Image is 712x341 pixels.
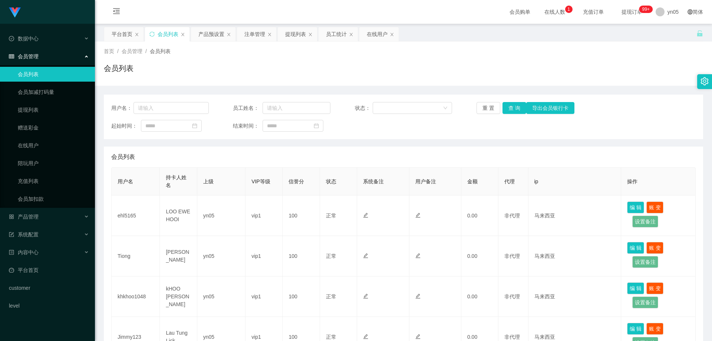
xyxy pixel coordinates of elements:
span: 提现订单 [618,9,646,14]
i: 图标: edit [363,213,368,218]
i: 图标: close [227,32,231,37]
span: 非代理 [504,213,520,219]
td: yn05 [197,196,245,236]
i: 图标: check-circle-o [9,36,14,41]
i: 图标: form [9,232,14,237]
td: 0.00 [461,236,498,276]
span: 正常 [326,213,336,219]
a: 充值列表 [18,174,89,188]
span: 上级 [203,178,214,184]
i: 图标: menu-fold [104,0,129,24]
td: vip1 [245,276,283,317]
span: 操作 [627,178,637,184]
td: vip1 [245,196,283,236]
td: 0.00 [461,276,498,317]
td: 100 [283,236,320,276]
span: 状态 [326,178,336,184]
button: 导出会员银行卡 [526,102,574,114]
div: 在线用户 [367,27,388,41]
a: 提现列表 [18,102,89,117]
i: 图标: close [390,32,394,37]
i: 图标: calendar [192,123,197,128]
span: 金额 [467,178,478,184]
sup: 1 [565,6,573,13]
a: customer [9,281,89,295]
td: yn05 [197,276,245,317]
td: [PERSON_NAME] [160,236,197,276]
i: 图标: setting [701,77,709,85]
button: 编 辑 [627,282,644,294]
i: 图标: profile [9,250,14,255]
div: 会员列表 [158,27,178,41]
span: VIP等级 [251,178,270,184]
td: kHOO [PERSON_NAME] [160,276,197,317]
td: vip1 [245,236,283,276]
span: / [145,48,147,54]
a: 在线用户 [18,138,89,153]
span: 会员列表 [150,48,171,54]
span: 内容中心 [9,249,39,255]
span: 会员管理 [9,53,39,59]
span: / [117,48,119,54]
button: 账 变 [646,323,663,335]
span: 员工姓名： [233,104,263,112]
td: 马来西亚 [528,276,622,317]
button: 重 置 [477,102,500,114]
div: 注单管理 [244,27,265,41]
input: 请输入 [263,102,330,114]
td: 马来西亚 [528,196,622,236]
td: 马来西亚 [528,236,622,276]
div: 平台首页 [112,27,132,41]
i: 图标: edit [363,253,368,258]
i: 图标: edit [415,213,421,218]
i: 图标: edit [415,334,421,339]
i: 图标: table [9,54,14,59]
button: 设置备注 [632,256,658,268]
td: yn05 [197,236,245,276]
img: logo.9652507e.png [9,7,21,18]
div: 提现列表 [285,27,306,41]
input: 请输入 [133,102,209,114]
button: 设置备注 [632,216,658,227]
button: 编 辑 [627,201,644,213]
span: 持卡人姓名 [166,174,187,188]
i: 图标: sync [149,32,155,37]
span: 会员管理 [122,48,142,54]
span: 充值订单 [579,9,607,14]
span: 正常 [326,294,336,299]
i: 图标: edit [363,334,368,339]
h1: 会员列表 [104,63,133,74]
span: ip [534,178,538,184]
i: 图标: close [308,32,313,37]
td: 100 [283,276,320,317]
a: 会员加减打码量 [18,85,89,99]
i: 图标: down [443,106,448,111]
div: 产品预设置 [198,27,224,41]
span: 在线人数 [541,9,569,14]
span: 首页 [104,48,114,54]
span: 系统备注 [363,178,384,184]
a: level [9,298,89,313]
i: 图标: close [349,32,353,37]
td: LOO EWE HOOI [160,196,197,236]
i: 图标: global [688,9,693,14]
p: 1 [567,6,570,13]
span: 会员列表 [111,153,135,161]
span: 正常 [326,334,336,340]
button: 账 变 [646,242,663,254]
a: 赠送彩金 [18,120,89,135]
i: 图标: appstore-o [9,214,14,219]
td: 100 [283,196,320,236]
span: 非代理 [504,253,520,259]
span: 用户备注 [415,178,436,184]
i: 图标: unlock [696,30,703,37]
i: 图标: edit [415,253,421,258]
td: 0.00 [461,196,498,236]
span: 非代理 [504,334,520,340]
button: 编 辑 [627,323,644,335]
a: 陪玩用户 [18,156,89,171]
span: 起始时间： [111,122,141,130]
td: ehl5165 [112,196,160,236]
button: 编 辑 [627,242,644,254]
span: 数据中心 [9,36,39,42]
